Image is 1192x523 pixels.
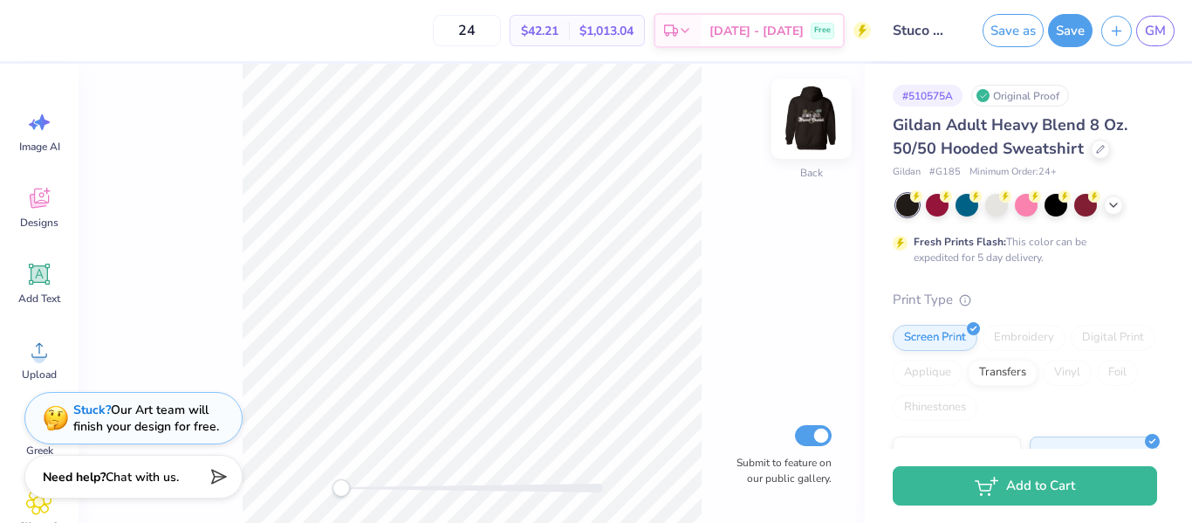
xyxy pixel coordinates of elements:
[893,85,963,107] div: # 510575A
[18,292,60,306] span: Add Text
[893,325,977,351] div: Screen Print
[73,402,219,435] div: Our Art team will finish your design for free.
[433,15,501,46] input: – –
[893,165,921,180] span: Gildan
[914,234,1128,265] div: This color can be expedited for 5 day delivery.
[73,402,111,418] strong: Stuck?
[983,14,1044,47] button: Save as
[983,325,1065,351] div: Embroidery
[880,13,965,48] input: Untitled Design
[709,22,804,40] span: [DATE] - [DATE]
[332,479,350,497] div: Accessibility label
[968,360,1038,386] div: Transfers
[893,395,977,421] div: Rhinestones
[22,368,57,382] span: Upload
[893,360,963,386] div: Applique
[1048,14,1093,47] button: Save
[727,455,832,486] label: Submit to feature on our public gallery.
[106,469,179,485] span: Chat with us.
[814,24,831,37] span: Free
[579,22,634,40] span: $1,013.04
[1038,444,1074,463] span: Puff Ink
[43,469,106,485] strong: Need help?
[1097,360,1138,386] div: Foil
[19,140,60,154] span: Image AI
[1043,360,1092,386] div: Vinyl
[901,444,947,463] span: Standard
[521,22,558,40] span: $42.21
[929,165,961,180] span: # G185
[1136,16,1175,46] a: GM
[777,84,846,154] img: Back
[1071,325,1155,351] div: Digital Print
[893,466,1157,506] button: Add to Cart
[893,114,1127,159] span: Gildan Adult Heavy Blend 8 Oz. 50/50 Hooded Sweatshirt
[893,290,1157,310] div: Print Type
[1145,21,1166,41] span: GM
[971,85,1069,107] div: Original Proof
[914,235,1006,249] strong: Fresh Prints Flash:
[20,216,58,230] span: Designs
[800,165,823,181] div: Back
[26,444,53,458] span: Greek
[969,165,1057,180] span: Minimum Order: 24 +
